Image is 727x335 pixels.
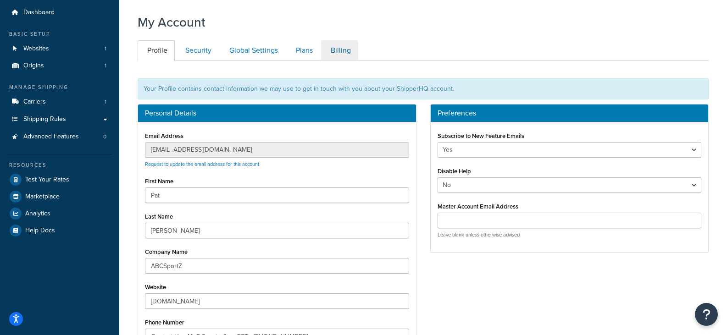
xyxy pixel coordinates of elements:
[7,93,112,110] li: Carriers
[145,109,409,117] h3: Personal Details
[145,284,166,291] label: Website
[23,45,49,53] span: Websites
[138,78,709,99] div: Your Profile contains contact information we may use to get in touch with you about your ShipperH...
[7,128,112,145] a: Advanced Features 0
[438,231,702,238] p: Leave blank unless otherwise advised
[7,4,112,21] a: Dashboard
[220,40,285,61] a: Global Settings
[105,62,106,70] span: 1
[7,57,112,74] li: Origins
[7,57,112,74] a: Origins 1
[438,109,702,117] h3: Preferences
[145,132,183,139] label: Email Address
[7,161,112,169] div: Resources
[145,160,259,168] a: Request to update the email address for this account
[176,40,219,61] a: Security
[23,98,46,106] span: Carriers
[7,93,112,110] a: Carriers 1
[7,205,112,222] a: Analytics
[145,213,173,220] label: Last Name
[145,319,184,326] label: Phone Number
[145,178,173,185] label: First Name
[7,111,112,128] a: Shipping Rules
[438,132,524,139] label: Subscribe to New Feature Emails
[7,83,112,91] div: Manage Shipping
[7,222,112,239] a: Help Docs
[23,9,55,16] span: Dashboard
[7,188,112,205] a: Marketplace
[7,128,112,145] li: Advanced Features
[25,210,50,218] span: Analytics
[105,45,106,53] span: 1
[438,203,518,210] label: Master Account Email Address
[438,168,471,175] label: Disable Help
[25,193,60,201] span: Marketplace
[286,40,320,61] a: Plans
[23,62,44,70] span: Origins
[145,248,188,255] label: Company Name
[105,98,106,106] span: 1
[7,171,112,188] a: Test Your Rates
[138,13,205,31] h1: My Account
[7,40,112,57] li: Websites
[695,303,718,326] button: Open Resource Center
[103,133,106,141] span: 0
[23,133,79,141] span: Advanced Features
[25,227,55,235] span: Help Docs
[7,40,112,57] a: Websites 1
[7,30,112,38] div: Basic Setup
[138,40,175,61] a: Profile
[25,176,69,184] span: Test Your Rates
[321,40,358,61] a: Billing
[23,115,66,123] span: Shipping Rules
